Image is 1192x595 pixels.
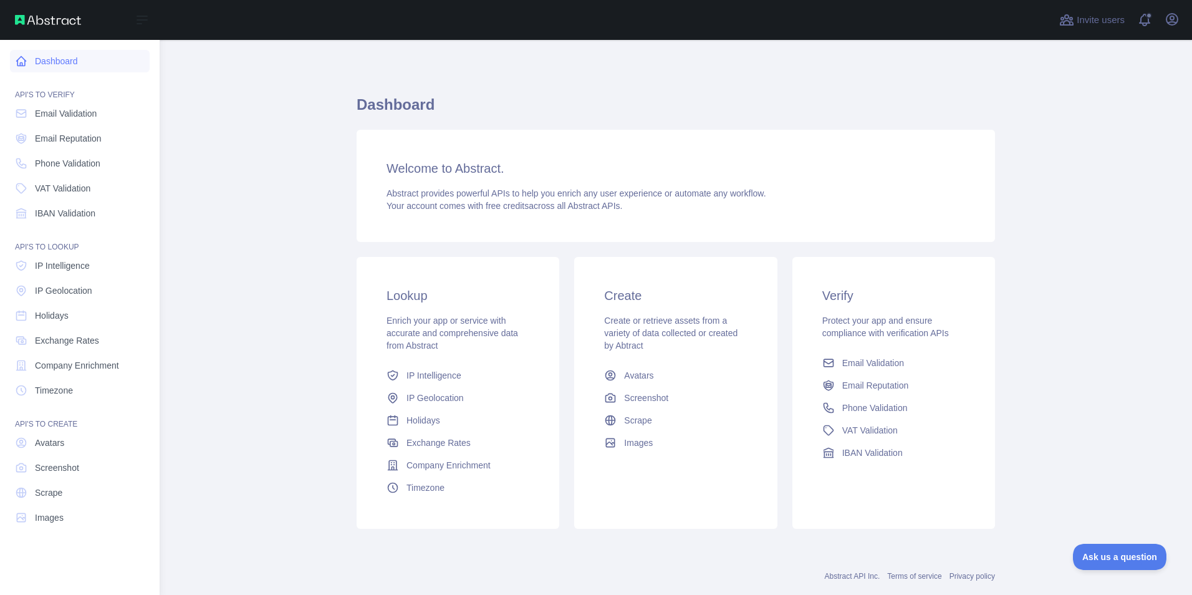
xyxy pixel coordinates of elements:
a: Scrape [10,481,150,504]
span: Images [624,437,653,449]
img: Abstract API [15,15,81,25]
span: Invite users [1077,13,1125,27]
h3: Welcome to Abstract. [387,160,965,177]
a: Screenshot [10,457,150,479]
span: Create or retrieve assets from a variety of data collected or created by Abtract [604,316,738,351]
span: Phone Validation [35,157,100,170]
a: IBAN Validation [817,442,970,464]
a: Email Validation [10,102,150,125]
a: Exchange Rates [10,329,150,352]
a: VAT Validation [817,419,970,442]
span: Exchange Rates [35,334,99,347]
a: Exchange Rates [382,432,534,454]
span: Protect your app and ensure compliance with verification APIs [822,316,949,338]
a: Email Validation [817,352,970,374]
a: Timezone [382,476,534,499]
a: VAT Validation [10,177,150,200]
div: API'S TO VERIFY [10,75,150,100]
span: IP Geolocation [406,392,464,404]
span: Screenshot [35,462,79,474]
a: Screenshot [599,387,752,409]
a: Holidays [382,409,534,432]
span: Company Enrichment [406,459,491,472]
div: API'S TO CREATE [10,404,150,429]
a: IP Intelligence [382,364,534,387]
span: IBAN Validation [35,207,95,220]
a: Phone Validation [10,152,150,175]
span: Holidays [35,309,69,322]
a: Privacy policy [949,572,995,581]
span: Exchange Rates [406,437,471,449]
a: Email Reputation [817,374,970,397]
span: Company Enrichment [35,359,119,372]
button: Invite users [1057,10,1127,30]
span: Email Reputation [842,379,909,392]
h1: Dashboard [357,95,995,125]
a: Images [599,432,752,454]
span: Email Reputation [35,132,102,145]
a: IP Geolocation [382,387,534,409]
iframe: Toggle Customer Support [1073,544,1167,570]
span: Screenshot [624,392,668,404]
span: Holidays [406,414,440,427]
span: Images [35,511,64,524]
span: Enrich your app or service with accurate and comprehensive data from Abstract [387,316,518,351]
span: Avatars [35,437,64,449]
span: free credits [486,201,529,211]
a: Abstract API Inc. [825,572,880,581]
a: Phone Validation [817,397,970,419]
h3: Lookup [387,287,529,304]
span: Phone Validation [842,402,908,414]
a: Images [10,506,150,529]
span: Your account comes with across all Abstract APIs. [387,201,622,211]
span: IP Intelligence [35,259,90,272]
span: Email Validation [842,357,904,369]
span: Scrape [35,486,62,499]
span: Avatars [624,369,653,382]
a: Email Reputation [10,127,150,150]
h3: Create [604,287,747,304]
span: Abstract provides powerful APIs to help you enrich any user experience or automate any workflow. [387,188,766,198]
span: VAT Validation [842,424,898,437]
a: Terms of service [887,572,941,581]
a: Company Enrichment [382,454,534,476]
a: IBAN Validation [10,202,150,225]
a: Company Enrichment [10,354,150,377]
a: Holidays [10,304,150,327]
span: Timezone [406,481,445,494]
a: Dashboard [10,50,150,72]
span: IP Geolocation [35,284,92,297]
span: Timezone [35,384,73,397]
a: IP Intelligence [10,254,150,277]
span: IBAN Validation [842,447,903,459]
h3: Verify [822,287,965,304]
a: Avatars [599,364,752,387]
span: IP Intelligence [406,369,461,382]
span: Scrape [624,414,651,427]
span: VAT Validation [35,182,90,195]
a: Scrape [599,409,752,432]
div: API'S TO LOOKUP [10,227,150,252]
span: Email Validation [35,107,97,120]
a: IP Geolocation [10,279,150,302]
a: Timezone [10,379,150,402]
a: Avatars [10,432,150,454]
